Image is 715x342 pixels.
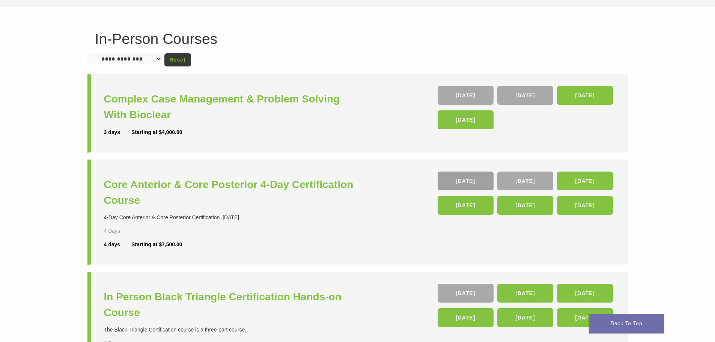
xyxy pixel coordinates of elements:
[438,284,615,331] div: , , , , ,
[438,172,494,190] a: [DATE]
[104,227,142,235] div: 4 Days
[95,32,620,46] h1: In-Person Courses
[438,284,494,303] a: [DATE]
[589,314,664,333] a: Back To Top
[104,326,360,334] div: The Black Triangle Certification course is a three-part course.
[131,241,182,249] div: Starting at $7,500.00
[164,53,191,66] a: Reset
[497,172,553,190] a: [DATE]
[557,284,613,303] a: [DATE]
[497,86,553,105] a: [DATE]
[104,128,132,136] div: 3 days
[438,172,615,218] div: , , , , ,
[497,308,553,327] a: [DATE]
[104,91,360,123] a: Complex Case Management & Problem Solving With Bioclear
[104,241,132,249] div: 4 days
[438,110,494,129] a: [DATE]
[557,86,613,105] a: [DATE]
[438,308,494,327] a: [DATE]
[104,214,360,221] div: 4-Day Core Anterior & Core Posterior Certification. [DATE]
[438,86,615,133] div: , , ,
[497,196,553,215] a: [DATE]
[497,284,553,303] a: [DATE]
[104,289,360,321] a: In Person Black Triangle Certification Hands-on Course
[104,177,360,208] a: Core Anterior & Core Posterior 4-Day Certification Course
[131,128,182,136] div: Starting at $4,000.00
[438,86,494,105] a: [DATE]
[557,172,613,190] a: [DATE]
[557,308,613,327] a: [DATE]
[557,196,613,215] a: [DATE]
[438,196,494,215] a: [DATE]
